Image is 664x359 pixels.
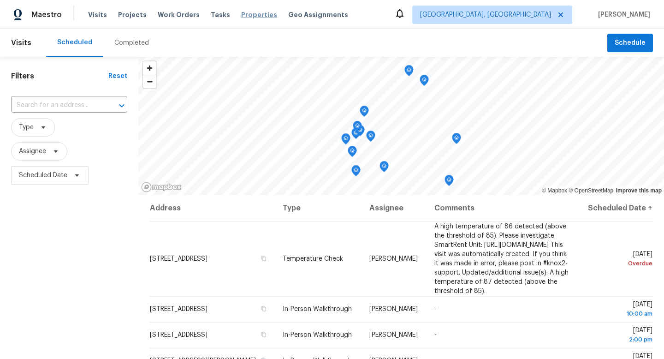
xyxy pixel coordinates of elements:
button: Copy Address [260,254,268,263]
span: - [434,306,437,312]
span: Type [19,123,34,132]
th: Comments [427,195,578,221]
span: [DATE] [586,251,652,268]
span: Schedule [615,37,646,49]
div: 2:00 pm [586,335,652,344]
span: Geo Assignments [288,10,348,19]
button: Zoom in [143,61,156,75]
div: 10:00 am [586,309,652,318]
div: Completed [114,38,149,48]
span: Temperature Check [283,256,343,262]
span: Visits [88,10,107,19]
span: [STREET_ADDRESS] [150,332,207,338]
div: Reset [108,72,127,81]
span: [PERSON_NAME] [369,256,418,262]
span: In-Person Walkthrough [283,306,352,312]
h1: Filters [11,72,108,81]
div: Map marker [351,128,361,142]
canvas: Map [138,57,664,195]
span: [STREET_ADDRESS] [150,256,207,262]
a: Mapbox homepage [141,182,182,192]
span: Tasks [211,12,230,18]
span: Properties [241,10,277,19]
span: Visits [11,33,31,53]
span: [GEOGRAPHIC_DATA], [GEOGRAPHIC_DATA] [420,10,551,19]
span: Assignee [19,147,46,156]
button: Copy Address [260,330,268,339]
span: [PERSON_NAME] [369,332,418,338]
span: A high temperature of 86 detected (above the threshold of 85). Please investigate. SmartRent Unit... [434,223,569,294]
div: Map marker [360,106,369,120]
th: Assignee [362,195,427,221]
th: Scheduled Date ↑ [578,195,653,221]
span: Scheduled Date [19,171,67,180]
div: Map marker [351,165,361,179]
a: Mapbox [542,187,567,194]
div: Map marker [366,131,375,145]
div: Map marker [353,121,362,135]
button: Schedule [607,34,653,53]
th: Type [275,195,362,221]
span: [PERSON_NAME] [369,306,418,312]
div: Map marker [452,133,461,147]
span: [STREET_ADDRESS] [150,306,207,312]
span: Maestro [31,10,62,19]
a: Improve this map [616,187,662,194]
a: OpenStreetMap [569,187,613,194]
div: Map marker [436,195,445,209]
span: Projects [118,10,147,19]
span: [DATE] [586,301,652,318]
button: Copy Address [260,305,268,313]
span: In-Person Walkthrough [283,332,352,338]
div: Map marker [445,175,454,189]
button: Zoom out [143,75,156,88]
div: Map marker [341,133,350,148]
span: [PERSON_NAME] [594,10,650,19]
div: Map marker [348,146,357,160]
span: - [434,332,437,338]
span: Work Orders [158,10,200,19]
button: Open [115,99,128,112]
span: [DATE] [586,327,652,344]
div: Scheduled [57,38,92,47]
input: Search for an address... [11,98,101,113]
div: Map marker [404,65,414,79]
th: Address [149,195,275,221]
div: Map marker [379,161,389,175]
div: Overdue [586,259,652,268]
div: Map marker [420,75,429,89]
